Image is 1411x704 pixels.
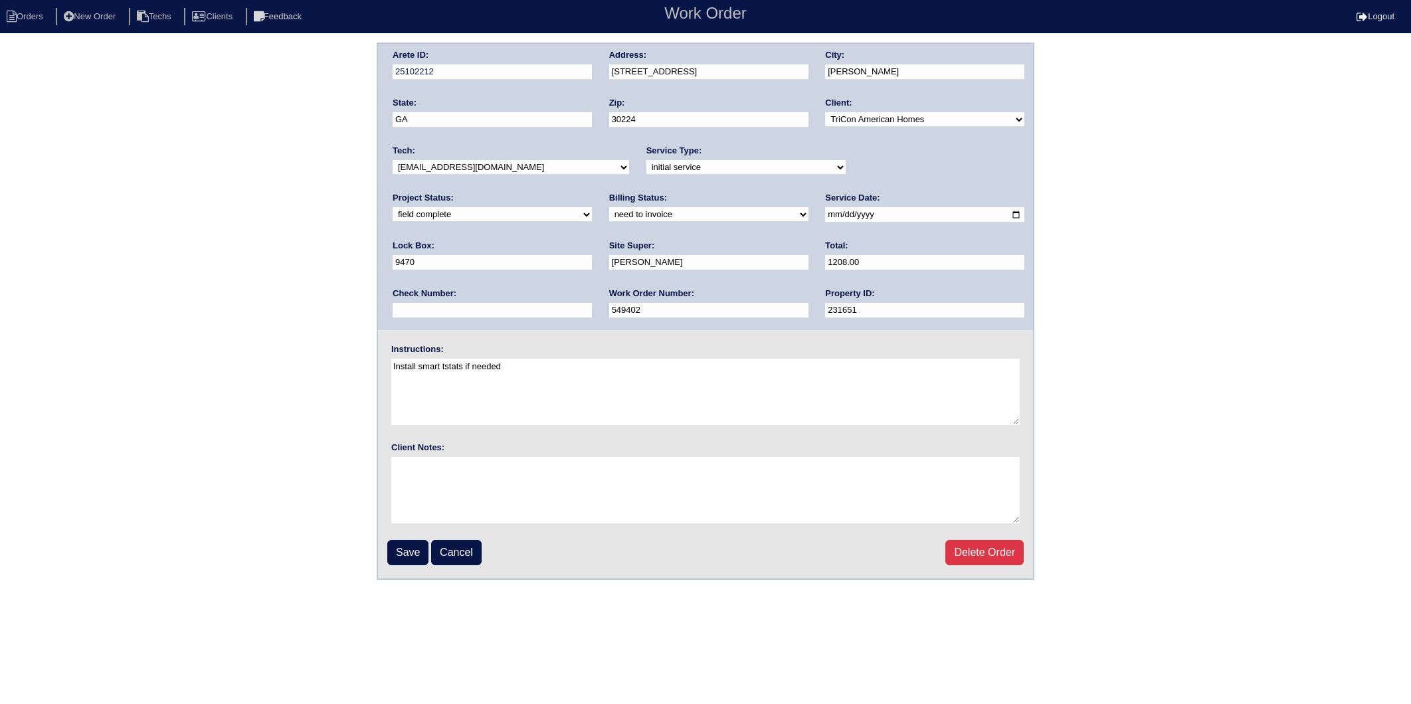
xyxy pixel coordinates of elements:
[609,288,694,300] label: Work Order Number:
[56,8,126,26] li: New Order
[609,64,808,80] input: Enter a location
[393,49,428,61] label: Arete ID:
[246,8,312,26] li: Feedback
[945,540,1024,565] a: Delete Order
[825,288,874,300] label: Property ID:
[129,11,182,21] a: Techs
[825,192,880,204] label: Service Date:
[431,540,482,565] a: Cancel
[391,343,444,355] label: Instructions:
[129,8,182,26] li: Techs
[609,192,667,204] label: Billing Status:
[1357,11,1394,21] a: Logout
[393,288,456,300] label: Check Number:
[825,240,848,252] label: Total:
[609,240,655,252] label: Site Super:
[184,8,243,26] li: Clients
[825,49,844,61] label: City:
[609,97,625,109] label: Zip:
[393,192,454,204] label: Project Status:
[825,97,852,109] label: Client:
[646,145,702,157] label: Service Type:
[391,442,444,454] label: Client Notes:
[387,540,428,565] input: Save
[393,97,417,109] label: State:
[609,49,646,61] label: Address:
[393,240,434,252] label: Lock Box:
[184,11,243,21] a: Clients
[391,359,1020,425] textarea: Install smart tstats if needed
[56,11,126,21] a: New Order
[393,145,415,157] label: Tech:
